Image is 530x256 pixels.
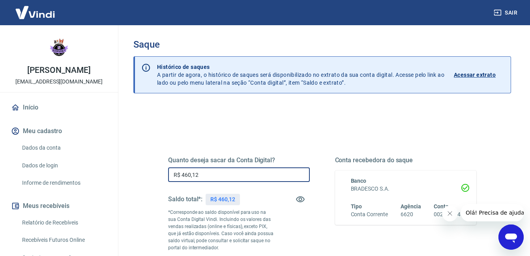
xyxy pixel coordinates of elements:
[461,204,524,221] iframe: Mensagem da empresa
[168,195,202,203] h5: Saldo total*:
[19,215,109,231] a: Relatório de Recebíveis
[401,210,421,219] h6: 6620
[9,122,109,140] button: Meu cadastro
[27,66,90,74] p: [PERSON_NAME]
[43,32,75,63] img: e3727277-d80f-4bdf-8ca9-f3fa038d2d1c.jpeg
[492,6,521,20] button: Sair
[351,203,362,210] span: Tipo
[5,6,66,12] span: Olá! Precisa de ajuda?
[19,158,109,174] a: Dados de login
[168,209,274,251] p: *Corresponde ao saldo disponível para uso na sua Conta Digital Vindi. Incluindo os valores das ve...
[351,210,388,219] h6: Conta Corrente
[9,0,61,24] img: Vindi
[210,195,235,204] p: R$ 460,12
[454,63,504,87] a: Acessar extrato
[15,78,103,86] p: [EMAIL_ADDRESS][DOMAIN_NAME]
[157,63,444,71] p: Histórico de saques
[351,185,461,193] h6: BRADESCO S.A.
[401,203,421,210] span: Agência
[454,71,496,79] p: Acessar extrato
[19,140,109,156] a: Dados da conta
[434,210,461,219] h6: 0025346-4
[19,232,109,248] a: Recebíveis Futuros Online
[442,206,458,221] iframe: Fechar mensagem
[168,156,310,164] h5: Quanto deseja sacar da Conta Digital?
[9,197,109,215] button: Meus recebíveis
[335,156,477,164] h5: Conta recebedora do saque
[498,224,524,250] iframe: Botão para abrir a janela de mensagens
[434,203,449,210] span: Conta
[9,99,109,116] a: Início
[19,175,109,191] a: Informe de rendimentos
[157,63,444,87] p: A partir de agora, o histórico de saques será disponibilizado no extrato da sua conta digital. Ac...
[351,178,367,184] span: Banco
[133,39,511,50] h3: Saque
